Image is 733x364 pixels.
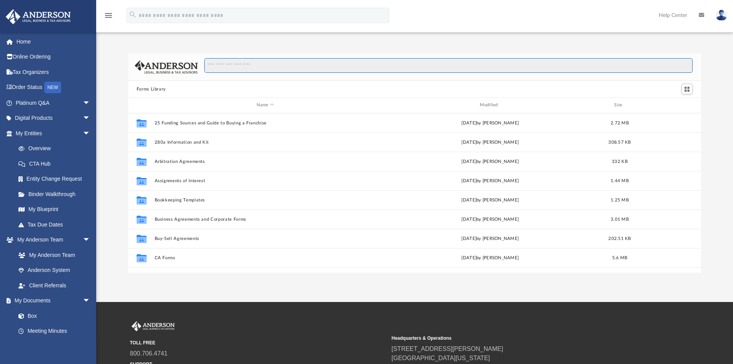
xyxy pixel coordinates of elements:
[379,119,601,126] div: [DATE] by [PERSON_NAME]
[11,202,98,217] a: My Blueprint
[83,293,98,309] span: arrow_drop_down
[204,58,693,73] input: Search files and folders
[379,102,601,109] div: Modified
[11,141,102,156] a: Overview
[5,95,102,111] a: Platinum Q&Aarrow_drop_down
[608,236,631,240] span: 202.51 KB
[154,140,376,145] button: 280a Information and Kit
[104,15,113,20] a: menu
[137,86,166,93] button: Forms Library
[5,80,102,96] a: Order StatusNEW
[83,126,98,141] span: arrow_drop_down
[11,186,102,202] a: Binder Walkthrough
[11,324,98,339] a: Meeting Minutes
[5,111,102,126] a: Digital Productsarrow_drop_down
[379,196,601,203] div: [DATE] by [PERSON_NAME]
[608,140,631,144] span: 308.57 KB
[11,171,102,187] a: Entity Change Request
[681,84,693,94] button: Switch to Grid View
[11,156,102,171] a: CTA Hub
[612,159,628,163] span: 332 KB
[130,339,386,346] small: TOLL FREE
[5,34,102,49] a: Home
[83,111,98,126] span: arrow_drop_down
[379,177,601,184] div: [DATE] by [PERSON_NAME]
[392,335,648,342] small: Headquarters & Operations
[392,355,490,361] a: [GEOGRAPHIC_DATA][US_STATE]
[83,95,98,111] span: arrow_drop_down
[5,293,98,309] a: My Documentsarrow_drop_down
[132,102,151,109] div: id
[612,255,627,260] span: 5.6 MB
[5,232,98,248] a: My Anderson Teamarrow_drop_down
[11,278,98,293] a: Client Referrals
[154,159,376,164] button: Arbitration Agreements
[5,49,102,65] a: Online Ordering
[3,9,73,24] img: Anderson Advisors Platinum Portal
[604,102,635,109] div: Size
[5,64,102,80] a: Tax Organizers
[611,198,629,202] span: 1.25 MB
[154,102,376,109] div: Name
[379,216,601,223] div: [DATE] by [PERSON_NAME]
[130,350,168,357] a: 800.706.4741
[379,254,601,261] div: [DATE] by [PERSON_NAME]
[154,121,376,126] button: 25 Funding Sources and Guide to Buying a Franchise
[379,235,601,242] div: [DATE] by [PERSON_NAME]
[154,236,376,241] button: Buy-Sell Agreements
[716,10,727,21] img: User Pic
[611,121,629,125] span: 2.72 MB
[129,10,137,19] i: search
[83,232,98,248] span: arrow_drop_down
[611,178,629,183] span: 1.44 MB
[154,255,376,260] button: CA Forms
[379,139,601,146] div: [DATE] by [PERSON_NAME]
[611,217,629,221] span: 3.01 MB
[11,247,94,263] a: My Anderson Team
[128,113,701,273] div: grid
[154,217,376,222] button: Business Agreements and Corporate Forms
[44,82,61,93] div: NEW
[104,11,113,20] i: menu
[154,198,376,203] button: Bookkeeping Templates
[638,102,692,109] div: id
[11,308,94,324] a: Box
[11,217,102,232] a: Tax Due Dates
[130,321,176,331] img: Anderson Advisors Platinum Portal
[5,126,102,141] a: My Entitiesarrow_drop_down
[392,346,503,352] a: [STREET_ADDRESS][PERSON_NAME]
[379,158,601,165] div: [DATE] by [PERSON_NAME]
[11,263,98,278] a: Anderson System
[154,178,376,183] button: Assignments of Interest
